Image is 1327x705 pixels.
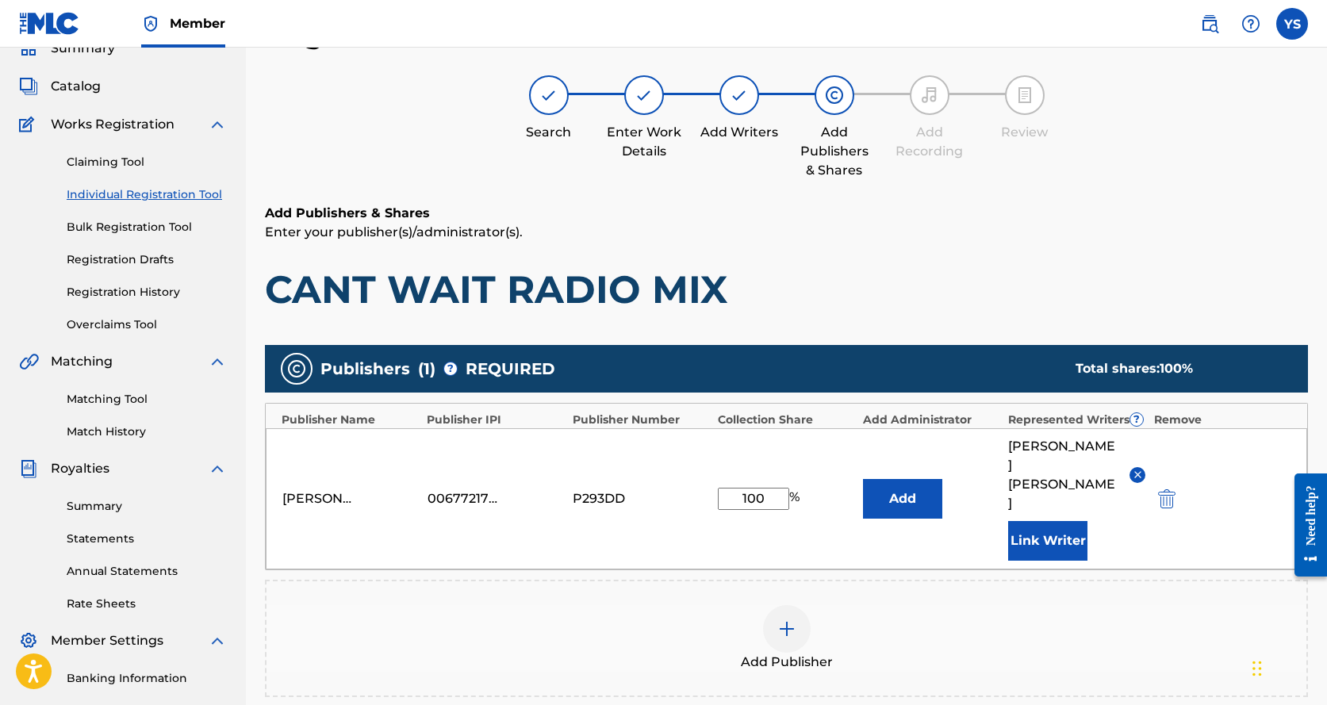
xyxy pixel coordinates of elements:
[1194,8,1225,40] a: Public Search
[1158,489,1176,508] img: 12a2ab48e56ec057fbd8.svg
[265,204,1308,223] h6: Add Publishers & Shares
[67,391,227,408] a: Matching Tool
[51,459,109,478] span: Royalties
[741,653,833,672] span: Add Publisher
[1008,521,1087,561] button: Link Writer
[67,186,227,203] a: Individual Registration Tool
[418,357,435,381] span: ( 1 )
[19,12,80,35] img: MLC Logo
[51,39,115,58] span: Summary
[265,266,1308,313] h1: CANT WAIT RADIO MIX
[700,123,779,142] div: Add Writers
[141,14,160,33] img: Top Rightsholder
[208,631,227,650] img: expand
[208,115,227,134] img: expand
[1248,629,1327,705] iframe: Chat Widget
[265,223,1308,242] p: Enter your publisher(s)/administrator(s).
[19,631,38,650] img: Member Settings
[1015,86,1034,105] img: step indicator icon for Review
[67,670,227,687] a: Banking Information
[985,123,1064,142] div: Review
[208,352,227,371] img: expand
[67,423,227,440] a: Match History
[795,123,874,180] div: Add Publishers & Shares
[1235,8,1267,40] div: Help
[19,39,115,58] a: SummarySummary
[51,352,113,371] span: Matching
[427,412,564,428] div: Publisher IPI
[863,412,1000,428] div: Add Administrator
[282,412,419,428] div: Publisher Name
[19,77,101,96] a: CatalogCatalog
[863,479,942,519] button: Add
[1008,437,1118,513] span: [PERSON_NAME] [PERSON_NAME]
[1132,469,1144,481] img: remove-from-list-button
[789,488,803,510] span: %
[1283,462,1327,589] iframe: Resource Center
[67,154,227,171] a: Claiming Tool
[539,86,558,105] img: step indicator icon for Search
[444,362,457,375] span: ?
[635,86,654,105] img: step indicator icon for Enter Work Details
[51,115,175,134] span: Works Registration
[466,357,555,381] span: REQUIRED
[67,563,227,580] a: Annual Statements
[890,123,969,161] div: Add Recording
[730,86,749,105] img: step indicator icon for Add Writers
[208,459,227,478] img: expand
[51,631,163,650] span: Member Settings
[777,619,796,638] img: add
[67,531,227,547] a: Statements
[67,596,227,612] a: Rate Sheets
[718,412,855,428] div: Collection Share
[825,86,844,105] img: step indicator icon for Add Publishers & Shares
[1160,361,1193,376] span: 100 %
[509,123,589,142] div: Search
[67,498,227,515] a: Summary
[1008,412,1145,428] div: Represented Writers
[67,284,227,301] a: Registration History
[1130,413,1143,426] span: ?
[1276,8,1308,40] div: User Menu
[573,412,710,428] div: Publisher Number
[19,39,38,58] img: Summary
[19,352,39,371] img: Matching
[1252,645,1262,692] div: Drag
[604,123,684,161] div: Enter Work Details
[170,14,225,33] span: Member
[67,316,227,333] a: Overclaims Tool
[67,251,227,268] a: Registration Drafts
[19,115,40,134] img: Works Registration
[320,357,410,381] span: Publishers
[1200,14,1219,33] img: search
[19,77,38,96] img: Catalog
[51,77,101,96] span: Catalog
[287,359,306,378] img: publishers
[67,219,227,236] a: Bulk Registration Tool
[1076,359,1276,378] div: Total shares:
[1241,14,1260,33] img: help
[19,459,38,478] img: Royalties
[1154,412,1291,428] div: Remove
[920,86,939,105] img: step indicator icon for Add Recording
